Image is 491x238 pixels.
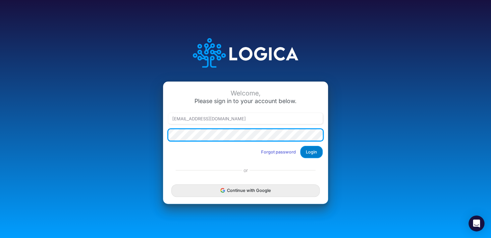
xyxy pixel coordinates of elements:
[194,97,297,104] span: Please sign in to your account below.
[257,147,300,157] button: Forgot password
[168,113,323,124] input: Email
[468,215,484,231] div: Open Intercom Messenger
[168,89,323,97] div: Welcome,
[300,146,323,158] button: Login
[171,184,320,197] button: Continue with Google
